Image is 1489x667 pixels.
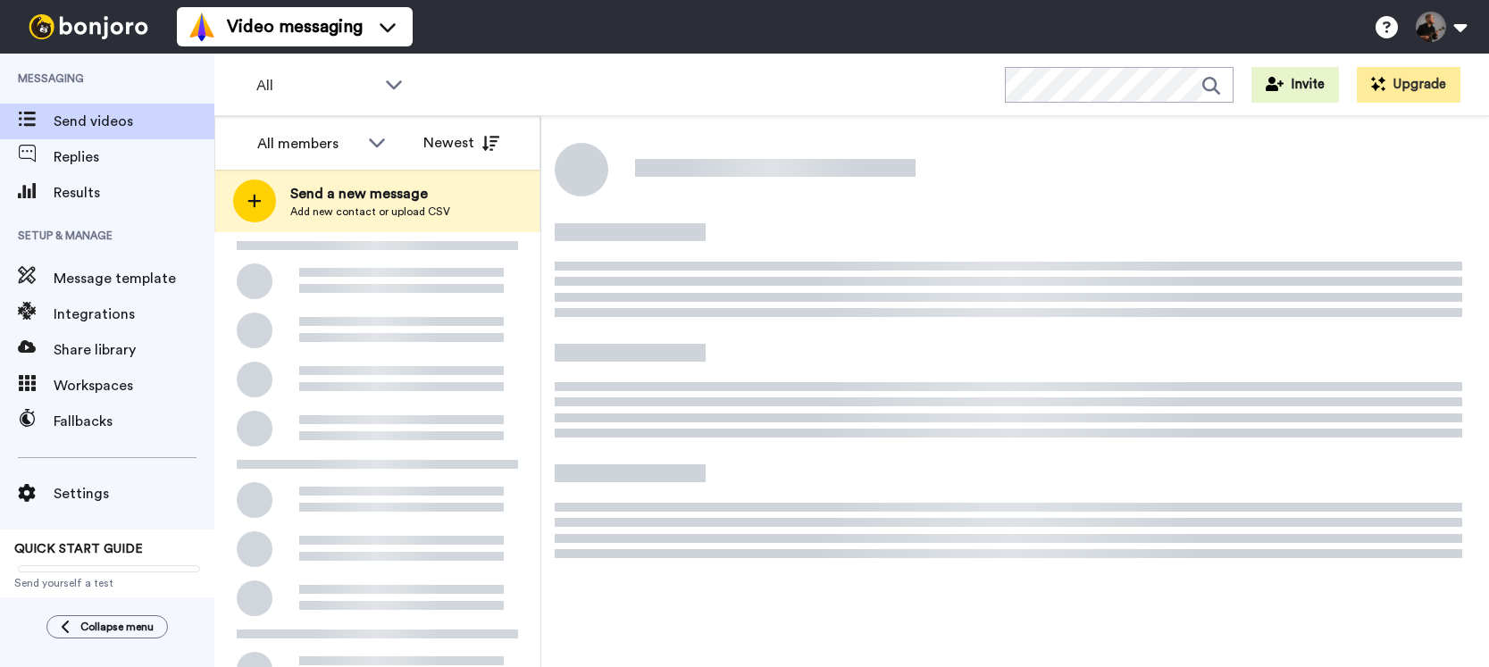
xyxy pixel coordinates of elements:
[54,375,214,396] span: Workspaces
[54,146,214,168] span: Replies
[54,411,214,432] span: Fallbacks
[188,13,216,41] img: vm-color.svg
[54,182,214,204] span: Results
[54,111,214,132] span: Send videos
[14,543,143,555] span: QUICK START GUIDE
[80,620,154,634] span: Collapse menu
[256,75,376,96] span: All
[54,339,214,361] span: Share library
[290,204,450,219] span: Add new contact or upload CSV
[290,183,450,204] span: Send a new message
[54,268,214,289] span: Message template
[1251,67,1339,103] button: Invite
[46,615,168,638] button: Collapse menu
[1357,67,1460,103] button: Upgrade
[410,125,513,161] button: Newest
[54,304,214,325] span: Integrations
[14,576,200,590] span: Send yourself a test
[227,14,363,39] span: Video messaging
[257,133,359,154] div: All members
[54,483,214,504] span: Settings
[21,14,155,39] img: bj-logo-header-white.svg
